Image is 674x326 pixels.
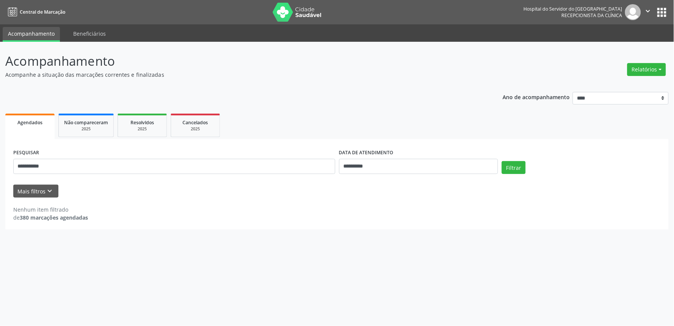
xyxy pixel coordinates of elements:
button: Filtrar [502,161,526,174]
strong: 380 marcações agendadas [20,214,88,221]
a: Central de Marcação [5,6,65,18]
span: Agendados [17,119,42,126]
div: 2025 [176,126,214,132]
a: Acompanhamento [3,27,60,42]
div: Nenhum item filtrado [13,206,88,214]
button:  [641,4,655,20]
i: keyboard_arrow_down [46,187,54,195]
label: DATA DE ATENDIMENTO [339,147,394,159]
a: Beneficiários [68,27,111,40]
label: PESQUISAR [13,147,39,159]
div: Hospital do Servidor do [GEOGRAPHIC_DATA] [524,6,622,12]
span: Não compareceram [64,119,108,126]
button: apps [655,6,669,19]
button: Mais filtroskeyboard_arrow_down [13,185,58,198]
div: 2025 [123,126,161,132]
span: Resolvidos [130,119,154,126]
p: Acompanhamento [5,52,470,71]
button: Relatórios [627,63,666,76]
p: Acompanhe a situação das marcações correntes e finalizadas [5,71,470,79]
div: de [13,214,88,222]
i:  [644,7,652,15]
div: 2025 [64,126,108,132]
span: Central de Marcação [20,9,65,15]
span: Recepcionista da clínica [562,12,622,19]
p: Ano de acompanhamento [503,92,570,101]
img: img [625,4,641,20]
span: Cancelados [183,119,208,126]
